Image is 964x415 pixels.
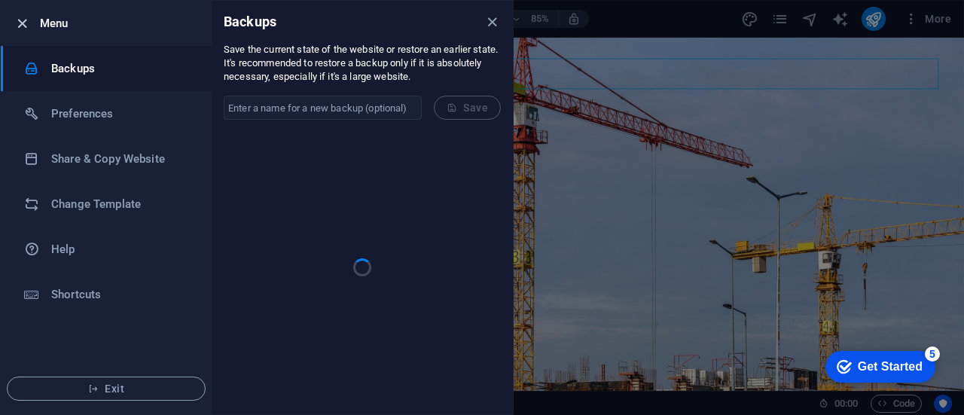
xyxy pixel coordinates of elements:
div: 5 [111,3,127,18]
input: Enter a name for a new backup (optional) [224,96,422,120]
h6: Share & Copy Website [51,150,191,168]
h6: Backups [224,13,276,31]
div: Get Started [44,17,109,30]
h6: Shortcuts [51,285,191,304]
span: Exit [20,383,193,395]
a: Help [1,227,212,272]
h6: Change Template [51,195,191,213]
button: close [483,13,501,31]
h6: Help [51,240,191,258]
h6: Menu [40,14,200,32]
h6: Backups [51,60,191,78]
h6: Preferences [51,105,191,123]
div: Get Started 5 items remaining, 0% complete [12,8,122,39]
button: Exit [7,377,206,401]
p: Save the current state of the website or restore an earlier state. It's recommended to restore a ... [224,43,501,84]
